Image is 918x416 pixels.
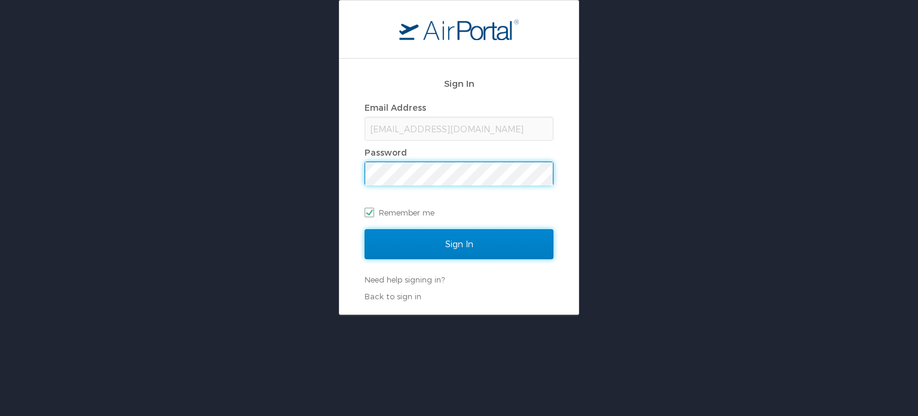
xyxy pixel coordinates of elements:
input: Sign In [365,229,553,259]
label: Email Address [365,102,426,113]
label: Password [365,147,407,157]
label: Remember me [365,204,553,221]
a: Back to sign in [365,291,421,301]
h2: Sign In [365,77,553,90]
img: logo [399,19,519,40]
a: Need help signing in? [365,275,445,284]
